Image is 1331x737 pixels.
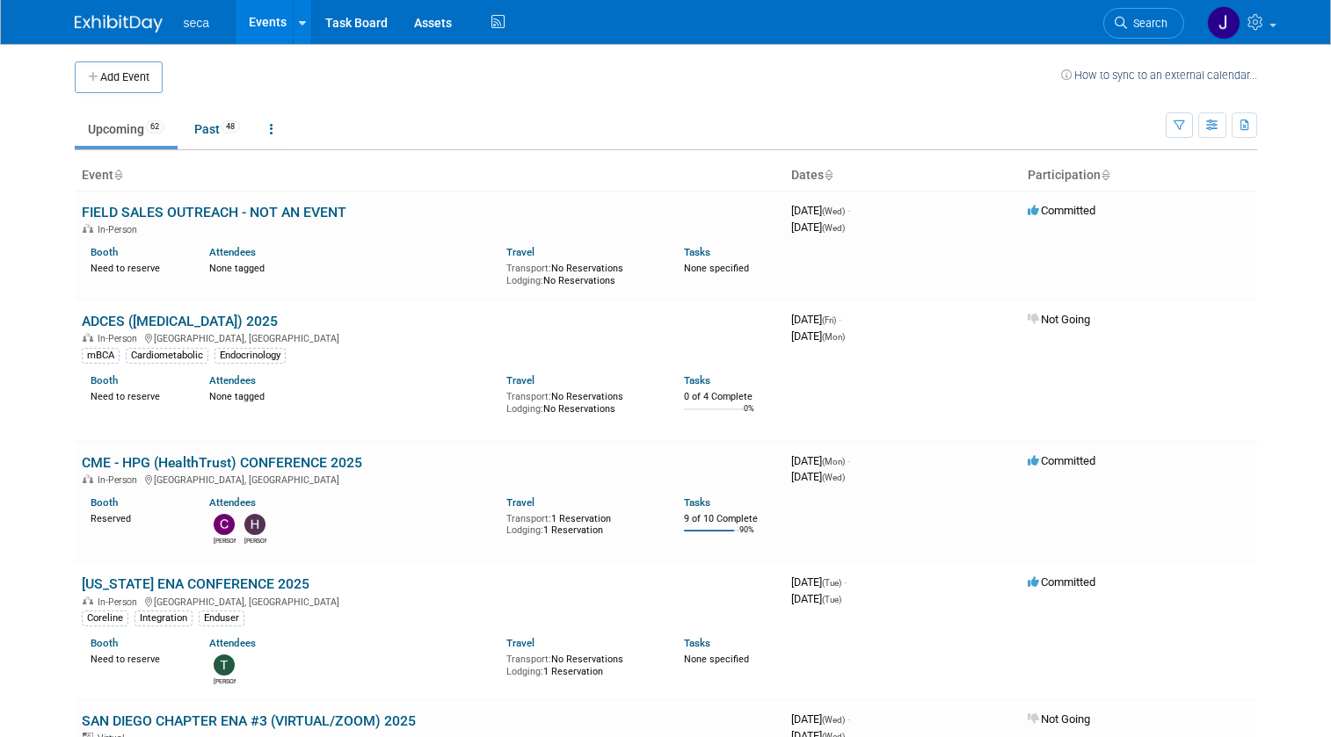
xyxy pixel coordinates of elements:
[82,472,777,486] div: [GEOGRAPHIC_DATA], [GEOGRAPHIC_DATA]
[791,575,847,589] span: [DATE]
[82,575,309,592] a: [US_STATE] ENA CONFERENCE 2025
[82,204,346,220] a: FIELD SALES OUTREACH - NOT AN EVENT
[839,313,841,326] span: -
[135,611,193,626] div: Integration
[684,246,710,258] a: Tasks
[209,387,493,403] div: None tagged
[791,454,850,467] span: [DATE]
[684,496,710,509] a: Tasks
[791,712,850,726] span: [DATE]
[506,637,535,649] a: Travel
[506,513,551,524] span: Transport:
[1101,168,1109,182] a: Sort by Participation Type
[822,332,845,342] span: (Mon)
[244,535,266,546] div: Hasan Abdallah
[221,120,240,134] span: 48
[791,204,850,217] span: [DATE]
[184,16,210,30] span: seca
[1127,17,1167,30] span: Search
[83,474,93,483] img: In-Person Event
[1028,575,1095,589] span: Committed
[91,374,118,387] a: Booth
[822,223,845,233] span: (Wed)
[1028,454,1095,467] span: Committed
[209,246,256,258] a: Attendees
[739,525,754,549] td: 90%
[82,348,120,364] div: mBCA
[1061,69,1257,82] a: How to sync to an external calendar...
[214,654,235,676] img: Tate Kirby
[506,654,551,665] span: Transport:
[1021,161,1257,191] th: Participation
[506,496,535,509] a: Travel
[91,387,183,403] div: Need to reserve
[791,220,845,234] span: [DATE]
[506,259,658,286] div: No Reservations No Reservations
[506,403,543,415] span: Lodging:
[91,246,118,258] a: Booth
[98,224,142,235] span: In-Person
[82,594,777,608] div: [GEOGRAPHIC_DATA], [GEOGRAPHIC_DATA]
[1207,6,1240,40] img: Jose Gregory
[822,315,836,325] span: (Fri)
[784,161,1021,191] th: Dates
[822,595,841,604] span: (Tue)
[209,374,256,387] a: Attendees
[209,496,256,509] a: Attendees
[506,387,658,415] div: No Reservations No Reservations
[244,514,265,535] img: Hasan Abdallah
[75,61,163,93] button: Add Event
[684,637,710,649] a: Tasks
[1103,8,1184,39] a: Search
[791,470,845,483] span: [DATE]
[791,592,841,605] span: [DATE]
[1028,313,1090,326] span: Not Going
[506,509,658,537] div: 1 Reservation 1 Reservation
[83,224,93,233] img: In-Person Event
[82,313,278,329] a: ADCES ([MEDICAL_DATA]) 2025
[506,275,543,286] span: Lodging:
[214,514,235,535] img: Caroline Hitchcock
[844,575,847,589] span: -
[82,454,362,471] a: CME - HPG (HealthTrust) CONFERENCE 2025
[91,259,183,275] div: Need to reserve
[83,596,93,605] img: In-Person Event
[791,329,845,343] span: [DATE]
[91,496,118,509] a: Booth
[83,333,93,342] img: In-Person Event
[75,112,178,146] a: Upcoming62
[214,535,236,546] div: Caroline Hitchcock
[145,120,164,134] span: 62
[113,168,122,182] a: Sort by Event Name
[126,348,208,364] div: Cardiometabolic
[506,246,535,258] a: Travel
[209,637,256,649] a: Attendees
[822,457,845,466] span: (Mon)
[82,330,777,344] div: [GEOGRAPHIC_DATA], [GEOGRAPHIC_DATA]
[91,637,118,649] a: Booth
[98,474,142,486] span: In-Person
[91,509,183,525] div: Reserved
[506,650,658,677] div: No Reservations 1 Reservation
[1028,204,1095,217] span: Committed
[75,15,163,33] img: ExhibitDay
[506,524,543,536] span: Lodging:
[847,712,850,726] span: -
[847,454,850,467] span: -
[98,596,142,608] span: In-Person
[822,578,841,588] span: (Tue)
[847,204,850,217] span: -
[1028,712,1090,726] span: Not Going
[215,348,286,364] div: Endocrinology
[98,333,142,344] span: In-Person
[181,112,253,146] a: Past48
[506,391,551,402] span: Transport:
[506,374,535,387] a: Travel
[75,161,784,191] th: Event
[209,259,493,275] div: None tagged
[744,404,754,428] td: 0%
[684,654,749,665] span: None specified
[824,168,833,182] a: Sort by Start Date
[684,374,710,387] a: Tasks
[684,513,776,525] div: 9 of 10 Complete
